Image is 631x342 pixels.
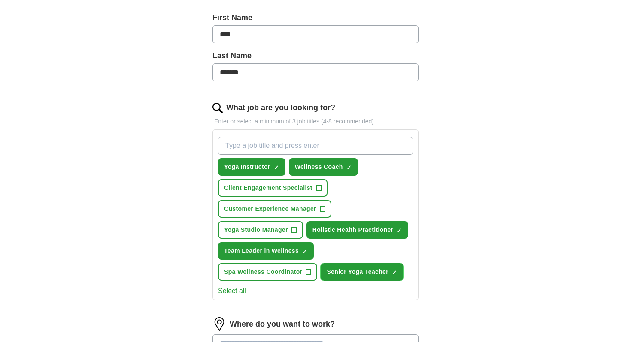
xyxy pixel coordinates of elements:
span: ✓ [302,248,307,255]
button: Team Leader in Wellness✓ [218,242,314,260]
button: Client Engagement Specialist [218,179,328,197]
span: Wellness Coach [295,162,343,171]
span: Customer Experience Manager [224,204,316,213]
img: location.png [212,317,226,331]
img: search.png [212,103,223,113]
span: Senior Yoga Teacher [327,267,388,276]
span: ✓ [346,164,352,171]
span: ✓ [397,227,402,234]
span: ✓ [274,164,279,171]
span: Yoga Studio Manager [224,225,288,234]
span: Client Engagement Specialist [224,183,312,192]
button: Yoga Instructor✓ [218,158,285,176]
button: Yoga Studio Manager [218,221,303,239]
span: Spa Wellness Coordinator [224,267,302,276]
button: Holistic Health Practitioner✓ [306,221,409,239]
span: Team Leader in Wellness [224,246,299,255]
button: Customer Experience Manager [218,200,331,218]
p: Enter or select a minimum of 3 job titles (4-8 recommended) [212,117,419,126]
span: Holistic Health Practitioner [312,225,394,234]
label: First Name [212,12,419,24]
button: Wellness Coach✓ [289,158,358,176]
input: Type a job title and press enter [218,137,413,155]
span: ✓ [392,269,397,276]
span: Yoga Instructor [224,162,270,171]
label: Last Name [212,50,419,62]
button: Senior Yoga Teacher✓ [321,263,403,281]
button: Spa Wellness Coordinator [218,263,317,281]
label: What job are you looking for? [226,102,335,114]
label: Where do you want to work? [230,318,335,330]
button: Select all [218,286,246,296]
